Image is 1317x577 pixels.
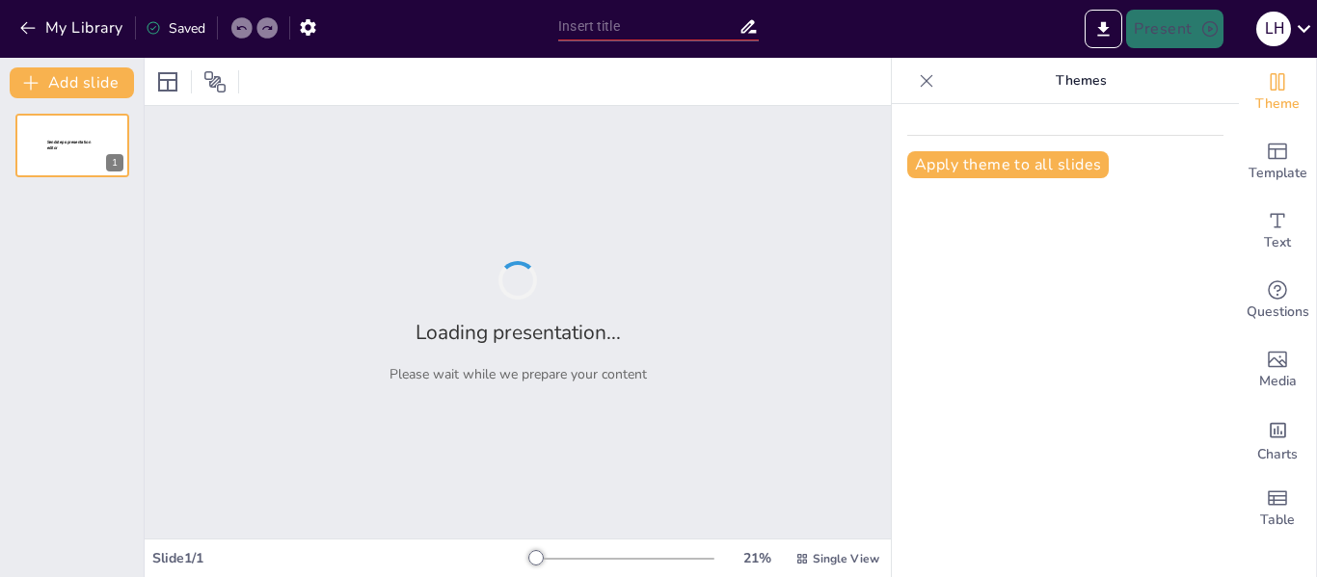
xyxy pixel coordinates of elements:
[47,140,91,150] span: Sendsteps presentation editor
[15,114,129,177] div: 1
[1257,444,1298,465] span: Charts
[106,154,123,171] div: 1
[1239,335,1316,405] div: Add images, graphics, shapes or video
[203,70,227,93] span: Position
[10,67,134,98] button: Add slide
[1126,10,1223,48] button: Present
[1259,371,1297,392] span: Media
[1085,10,1122,48] button: Export to PowerPoint
[14,13,131,43] button: My Library
[1256,12,1291,46] div: L H
[1239,127,1316,197] div: Add ready made slides
[1239,58,1316,127] div: Change the overall theme
[558,13,739,40] input: Insert title
[907,151,1109,178] button: Apply theme to all slides
[1239,474,1316,543] div: Add a table
[942,58,1220,104] p: Themes
[390,365,647,383] p: Please wait while we prepare your content
[416,319,621,346] h2: Loading presentation...
[1239,197,1316,266] div: Add text boxes
[1249,163,1307,184] span: Template
[1247,302,1309,323] span: Questions
[813,551,879,566] span: Single View
[734,549,780,567] div: 21 %
[1239,405,1316,474] div: Add charts and graphs
[1256,10,1291,48] button: L H
[152,66,183,97] div: Layout
[1255,93,1300,115] span: Theme
[146,19,205,38] div: Saved
[152,549,529,567] div: Slide 1 / 1
[1260,510,1295,531] span: Table
[1264,232,1291,253] span: Text
[1239,266,1316,335] div: Get real-time input from your audience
